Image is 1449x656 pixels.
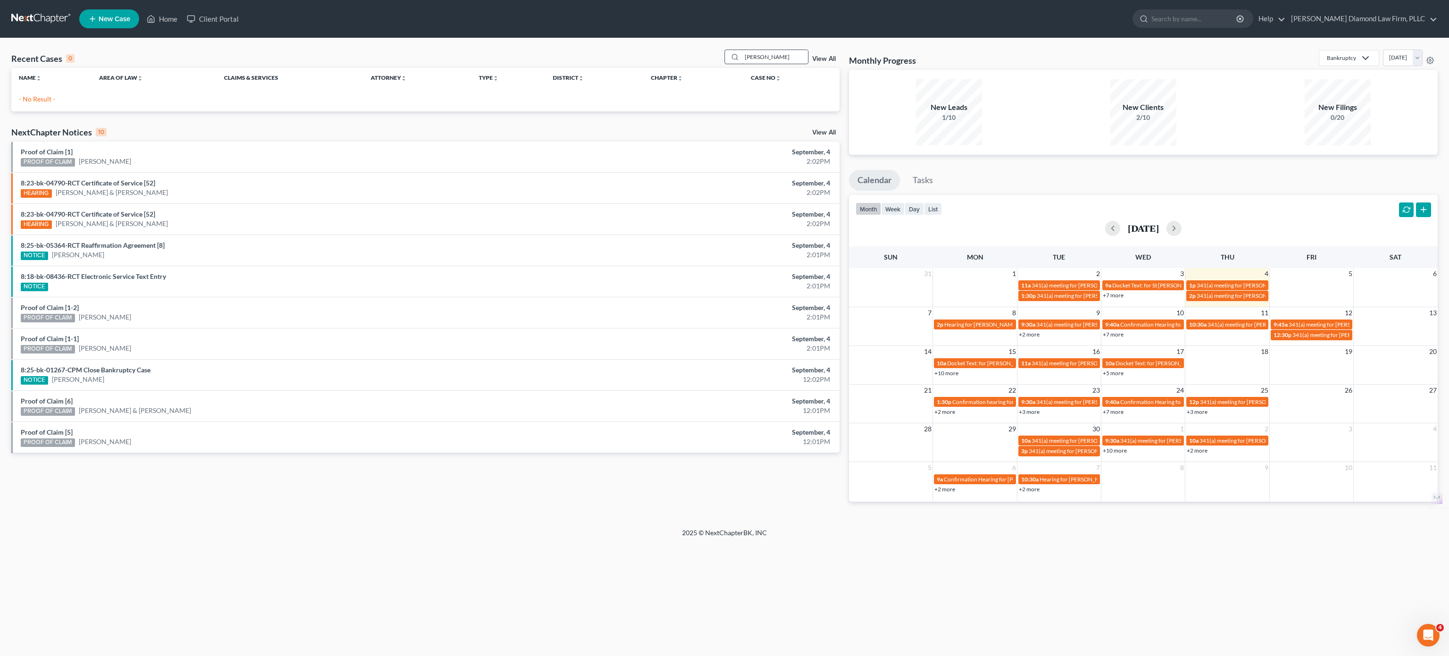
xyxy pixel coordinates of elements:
[79,312,131,322] a: [PERSON_NAME]
[1032,437,1123,444] span: 341(a) meeting for [PERSON_NAME]
[21,272,166,280] a: 8:18-bk-08436-RCT Electronic Service Text Entry
[1175,346,1185,357] span: 17
[19,74,42,81] a: Nameunfold_more
[1197,282,1288,289] span: 341(a) meeting for [PERSON_NAME]
[1260,385,1269,396] span: 25
[1187,447,1207,454] a: +2 more
[1091,346,1101,357] span: 16
[79,344,131,353] a: [PERSON_NAME]
[904,170,941,191] a: Tasks
[566,219,830,228] div: 2:02PM
[566,241,830,250] div: September, 4
[21,303,79,311] a: Proof of Claim [1-2]
[1390,253,1401,261] span: Sat
[566,157,830,166] div: 2:02PM
[923,423,933,435] span: 28
[1428,462,1438,473] span: 11
[566,303,830,312] div: September, 4
[21,283,48,291] div: NOTICE
[1105,360,1115,367] span: 10a
[849,170,900,191] a: Calendar
[677,76,683,81] i: unfold_more
[1307,253,1316,261] span: Fri
[1021,292,1036,299] span: 1:30p
[36,76,42,81] i: unfold_more
[21,220,52,229] div: HEARING
[1432,268,1438,279] span: 6
[1029,447,1120,454] span: 341(a) meeting for [PERSON_NAME]
[1344,385,1353,396] span: 26
[99,16,130,23] span: New Case
[566,178,830,188] div: September, 4
[1260,346,1269,357] span: 18
[916,102,982,113] div: New Leads
[923,346,933,357] span: 14
[775,76,781,81] i: unfold_more
[21,428,73,436] a: Proof of Claim [5]
[21,241,165,249] a: 8:25-bk-05364-RCT Reaffirmation Agreement [8]
[812,56,836,62] a: View All
[1019,408,1040,415] a: +3 more
[1008,346,1017,357] span: 15
[1036,398,1127,405] span: 341(a) meeting for [PERSON_NAME]
[924,202,942,215] button: list
[566,428,830,437] div: September, 4
[1274,321,1288,328] span: 9:45a
[566,210,830,219] div: September, 4
[1175,307,1185,319] span: 10
[1274,331,1291,338] span: 12:30p
[1011,462,1017,473] span: 6
[1011,307,1017,319] span: 8
[952,398,1059,405] span: Confirmation hearing for [PERSON_NAME]
[1305,102,1371,113] div: New Filings
[1189,398,1199,405] span: 12p
[21,376,48,385] div: NOTICE
[566,147,830,157] div: September, 4
[849,55,916,66] h3: Monthly Progress
[944,476,1052,483] span: Confirmation Hearing for [PERSON_NAME]
[1095,462,1101,473] span: 7
[1008,423,1017,435] span: 29
[905,202,924,215] button: day
[578,76,584,81] i: unfold_more
[1105,321,1119,328] span: 9:40a
[1305,113,1371,122] div: 0/20
[371,74,407,81] a: Attorneyunfold_more
[566,437,830,446] div: 12:01PM
[1151,10,1238,27] input: Search by name...
[1221,253,1234,261] span: Thu
[1264,268,1269,279] span: 4
[1021,447,1028,454] span: 3p
[937,321,943,328] span: 2p
[1032,282,1123,289] span: 341(a) meeting for [PERSON_NAME]
[21,345,75,353] div: PROOF OF CLAIM
[52,375,104,384] a: [PERSON_NAME]
[934,486,955,493] a: +2 more
[1110,113,1176,122] div: 2/10
[566,375,830,384] div: 12:02PM
[79,437,131,446] a: [PERSON_NAME]
[812,129,836,136] a: View All
[1103,447,1127,454] a: +10 more
[1105,437,1119,444] span: 9:30a
[742,50,808,64] input: Search by name...
[1135,253,1151,261] span: Wed
[934,370,958,377] a: +10 more
[1103,292,1124,299] a: +7 more
[1179,268,1185,279] span: 3
[19,94,832,104] p: - No Result -
[1348,268,1353,279] span: 5
[1264,423,1269,435] span: 2
[1189,321,1207,328] span: 10:30a
[1432,423,1438,435] span: 4
[1428,307,1438,319] span: 13
[401,76,407,81] i: unfold_more
[21,252,48,260] div: NOTICE
[916,113,982,122] div: 1/10
[1292,331,1383,338] span: 341(a) meeting for [PERSON_NAME]
[856,202,881,215] button: month
[1032,360,1123,367] span: 341(a) meeting for [PERSON_NAME]
[1179,462,1185,473] span: 8
[566,312,830,322] div: 2:01PM
[1021,437,1031,444] span: 10a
